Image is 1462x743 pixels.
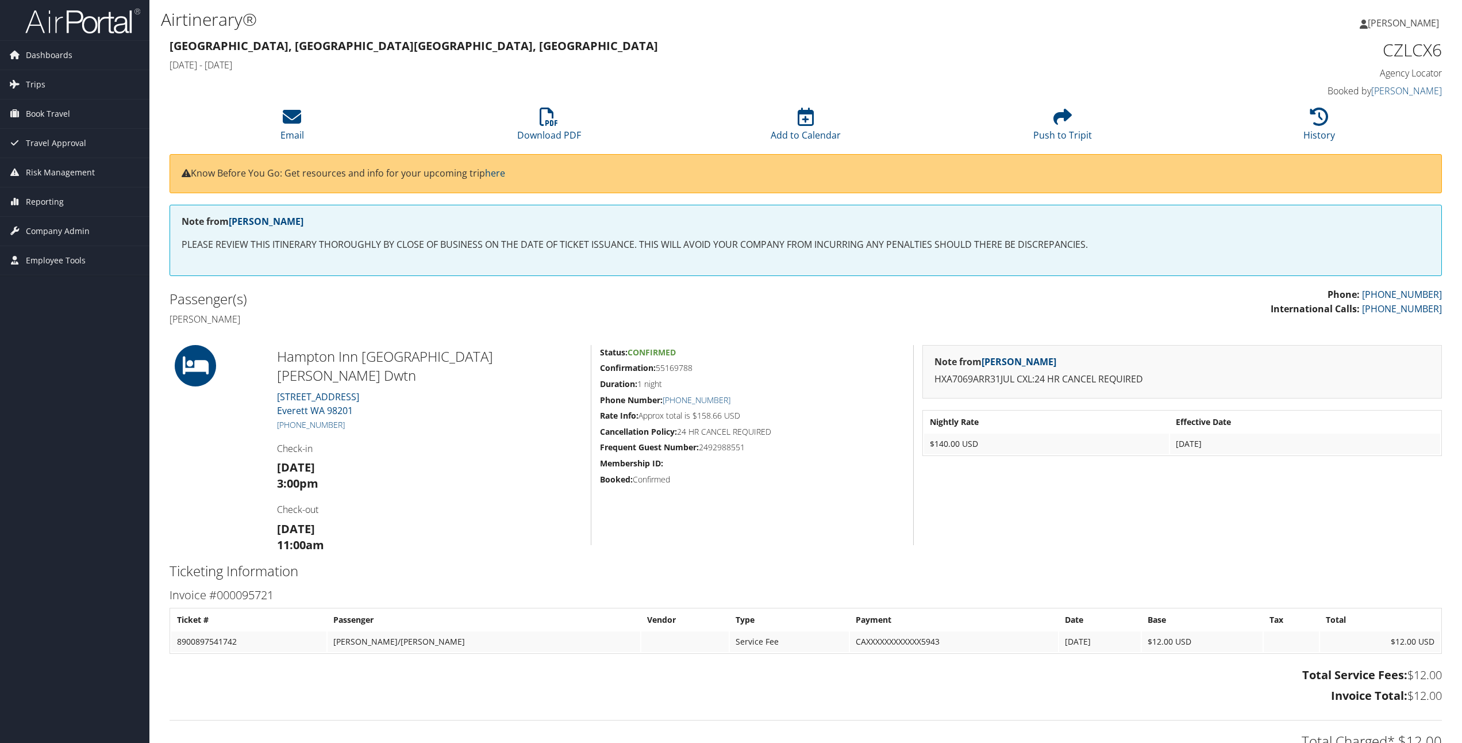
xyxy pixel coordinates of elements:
[277,537,324,553] strong: 11:00am
[600,410,905,422] h5: Approx total is $158.66 USD
[982,355,1056,368] a: [PERSON_NAME]
[1320,610,1440,630] th: Total
[26,70,45,99] span: Trips
[182,215,303,228] strong: Note from
[26,99,70,128] span: Book Travel
[26,129,86,158] span: Travel Approval
[26,187,64,216] span: Reporting
[328,631,640,652] td: [PERSON_NAME]/[PERSON_NAME]
[170,667,1442,683] h3: $12.00
[1271,302,1360,315] strong: International Calls:
[161,7,1021,32] h1: Airtinerary®
[277,419,345,430] a: [PHONE_NUMBER]
[600,474,633,485] strong: Booked:
[600,347,628,358] strong: Status:
[277,459,315,475] strong: [DATE]
[730,610,849,630] th: Type
[1142,610,1262,630] th: Base
[600,362,656,373] strong: Confirmation:
[277,390,359,417] a: [STREET_ADDRESS]Everett WA 98201
[182,238,1430,252] p: PLEASE REVIEW THIS ITINERARY THOROUGHLY BY CLOSE OF BUSINESS ON THE DATE OF TICKET ISSUANCE. THIS...
[1170,412,1440,432] th: Effective Date
[277,442,582,455] h4: Check-in
[170,59,1119,71] h4: [DATE] - [DATE]
[1137,38,1442,62] h1: CZLCX6
[277,521,315,537] strong: [DATE]
[26,246,86,275] span: Employee Tools
[170,587,1442,603] h3: Invoice #000095721
[229,215,303,228] a: [PERSON_NAME]
[328,610,640,630] th: Passenger
[600,426,677,437] strong: Cancellation Policy:
[600,378,637,389] strong: Duration:
[934,372,1430,387] p: HXA7069ARR31JUL CXL:24 HR CANCEL REQUIRED
[277,503,582,516] h4: Check-out
[924,412,1169,432] th: Nightly Rate
[600,442,905,453] h5: 2492988551
[934,355,1056,368] strong: Note from
[1170,434,1440,454] td: [DATE]
[628,347,676,358] span: Confirmed
[1331,688,1407,703] strong: Invoice Total:
[1059,631,1141,652] td: [DATE]
[600,442,699,453] strong: Frequent Guest Number:
[1302,667,1407,683] strong: Total Service Fees:
[1137,85,1442,97] h4: Booked by
[1371,85,1442,97] a: [PERSON_NAME]
[850,610,1058,630] th: Payment
[1362,302,1442,315] a: [PHONE_NUMBER]
[1137,67,1442,79] h4: Agency Locator
[1368,17,1439,29] span: [PERSON_NAME]
[277,347,582,385] h2: Hampton Inn [GEOGRAPHIC_DATA] [PERSON_NAME] Dwtn
[641,610,729,630] th: Vendor
[1264,610,1319,630] th: Tax
[517,114,581,141] a: Download PDF
[663,395,730,405] a: [PHONE_NUMBER]
[1362,288,1442,301] a: [PHONE_NUMBER]
[1303,114,1335,141] a: History
[170,38,658,53] strong: [GEOGRAPHIC_DATA], [GEOGRAPHIC_DATA] [GEOGRAPHIC_DATA], [GEOGRAPHIC_DATA]
[485,167,505,179] a: here
[924,434,1169,454] td: $140.00 USD
[182,166,1430,181] p: Know Before You Go: Get resources and info for your upcoming trip
[171,631,326,652] td: 8900897541742
[171,610,326,630] th: Ticket #
[771,114,841,141] a: Add to Calendar
[170,313,797,325] h4: [PERSON_NAME]
[170,289,797,309] h2: Passenger(s)
[26,158,95,187] span: Risk Management
[26,217,90,246] span: Company Admin
[1033,114,1092,141] a: Push to Tripit
[730,631,849,652] td: Service Fee
[1142,631,1262,652] td: $12.00 USD
[170,688,1442,704] h3: $12.00
[600,410,638,421] strong: Rate Info:
[277,476,318,491] strong: 3:00pm
[600,362,905,374] h5: 55169788
[1059,610,1141,630] th: Date
[850,631,1058,652] td: CAXXXXXXXXXXXX5943
[600,378,905,390] h5: 1 night
[25,7,140,35] img: airportal-logo.png
[1360,6,1451,40] a: [PERSON_NAME]
[600,426,905,438] h5: 24 HR CANCEL REQUIRED
[600,474,905,485] h5: Confirmed
[600,458,663,469] strong: Membership ID:
[170,561,1442,581] h2: Ticketing Information
[26,41,72,70] span: Dashboards
[1328,288,1360,301] strong: Phone:
[1320,631,1440,652] td: $12.00 USD
[280,114,304,141] a: Email
[600,395,663,405] strong: Phone Number:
